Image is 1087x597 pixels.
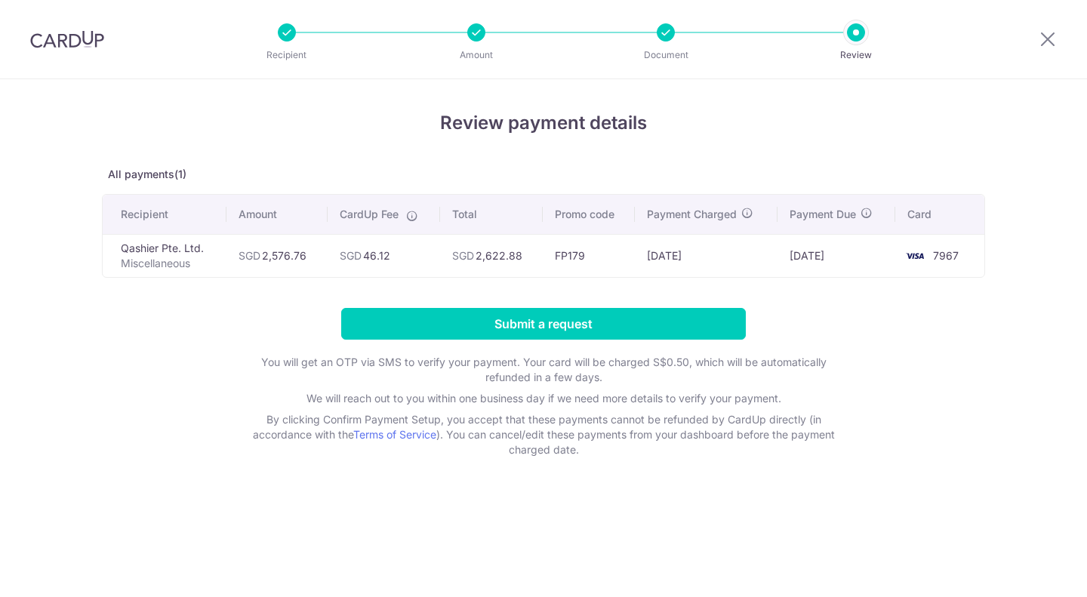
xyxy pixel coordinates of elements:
p: You will get an OTP via SMS to verify your payment. Your card will be charged S$0.50, which will ... [242,355,845,385]
p: Review [800,48,912,63]
p: We will reach out to you within one business day if we need more details to verify your payment. [242,391,845,406]
input: Submit a request [341,308,746,340]
td: 2,622.88 [440,234,543,277]
h4: Review payment details [102,109,985,137]
p: Document [610,48,722,63]
span: SGD [452,249,474,262]
span: Payment Due [790,207,856,222]
p: Miscellaneous [121,256,214,271]
td: [DATE] [778,234,895,277]
p: Recipient [231,48,343,63]
td: 46.12 [328,234,440,277]
td: Qashier Pte. Ltd. [103,234,226,277]
th: Promo code [543,195,635,234]
p: By clicking Confirm Payment Setup, you accept that these payments cannot be refunded by CardUp di... [242,412,845,457]
p: All payments(1) [102,167,985,182]
th: Amount [226,195,328,234]
td: FP179 [543,234,635,277]
td: 2,576.76 [226,234,328,277]
span: 7967 [933,249,959,262]
iframe: Opens a widget where you can find more information [990,552,1072,589]
th: Card [895,195,984,234]
span: SGD [239,249,260,262]
img: CardUp [30,30,104,48]
th: Recipient [103,195,226,234]
span: SGD [340,249,362,262]
a: Terms of Service [353,428,436,441]
span: Payment Charged [647,207,737,222]
img: <span class="translation_missing" title="translation missing: en.account_steps.new_confirm_form.b... [900,247,930,265]
th: Total [440,195,543,234]
p: Amount [420,48,532,63]
span: CardUp Fee [340,207,399,222]
td: [DATE] [635,234,778,277]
